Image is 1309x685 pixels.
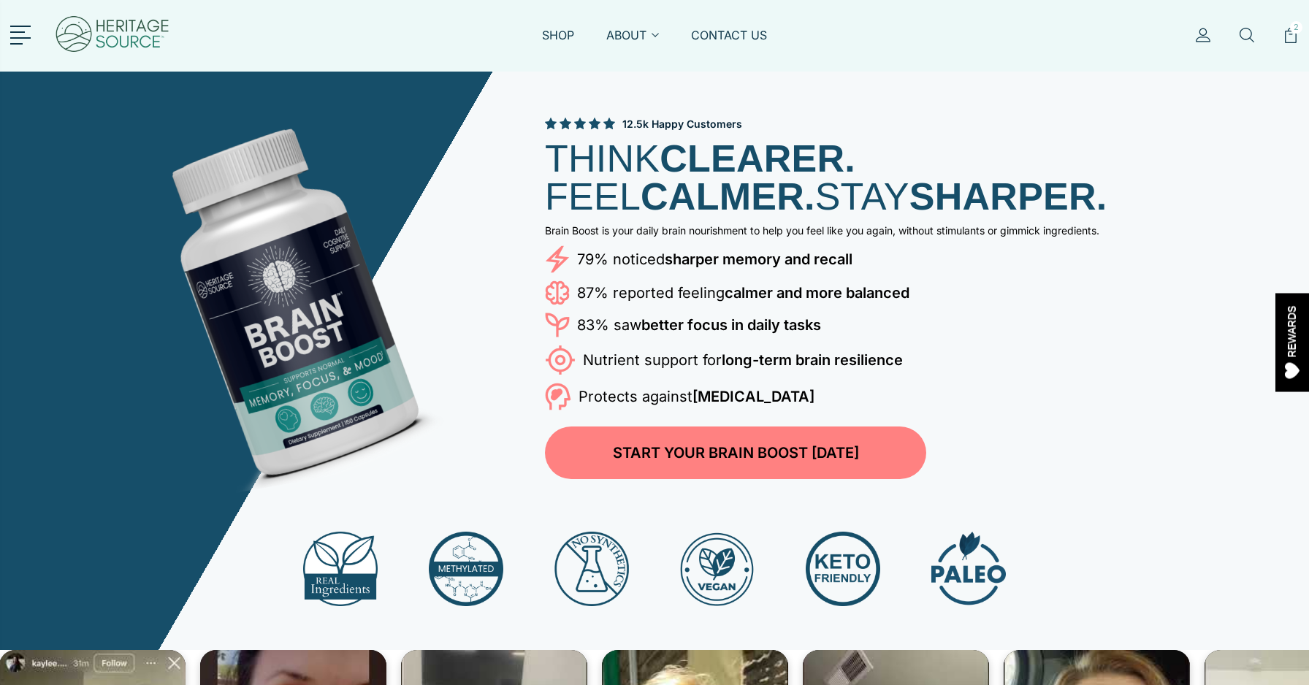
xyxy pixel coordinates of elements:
[545,426,926,479] a: START YOUR BRAIN BOOST [DATE]
[54,7,171,64] img: Heritage Source
[1290,21,1302,34] span: 2
[806,532,880,606] img: Keto Friendly
[641,316,821,334] strong: better focus in daily tasks
[554,532,629,606] img: No Synthetics
[429,532,503,606] img: Methylated Vitamin Bs
[77,86,500,509] img: Brain Boost Bottle
[692,388,814,405] strong: [MEDICAL_DATA]
[641,175,815,218] strong: CALMER.
[577,248,852,271] p: 79% noticed
[665,250,852,268] strong: sharper memory and recall
[579,385,814,408] p: Protects against
[725,284,909,302] strong: calmer and more balanced
[545,224,1202,237] p: Brain Boost is your daily brain nourishment to help you feel like you again, without stimulants o...
[583,348,903,372] p: Nutrient support for
[691,27,767,61] a: CONTACT US
[680,532,755,606] img: Vegan
[542,27,574,61] a: SHOP
[909,175,1107,218] strong: SHARPER.
[722,351,903,369] strong: long-term brain resilience
[303,532,378,606] img: Real Ingredients
[622,117,742,131] span: 12.5k Happy Customers
[1283,27,1299,61] a: 2
[606,27,659,61] a: ABOUT
[577,281,909,305] p: 87% reported feeling
[545,139,1202,215] h1: THINK FEEL STAY
[931,532,1006,606] img: Paleo Friendly
[577,313,821,337] p: 83% saw
[660,137,855,180] strong: CLEARER.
